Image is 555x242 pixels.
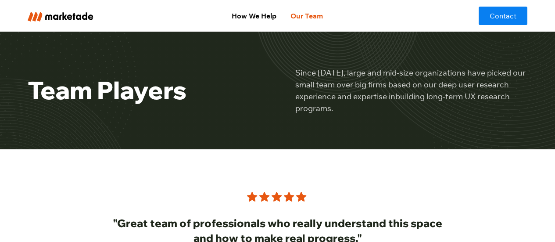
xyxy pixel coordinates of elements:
[479,7,527,25] a: Contact
[295,67,527,114] p: Since [DATE], large and mid-size organizations have picked our small team over big firms based on...
[225,7,283,25] a: How We Help
[295,91,510,113] a: building long-term UX research programs
[283,7,330,25] a: Our Team
[28,76,260,105] h1: Team Players
[28,10,132,21] a: home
